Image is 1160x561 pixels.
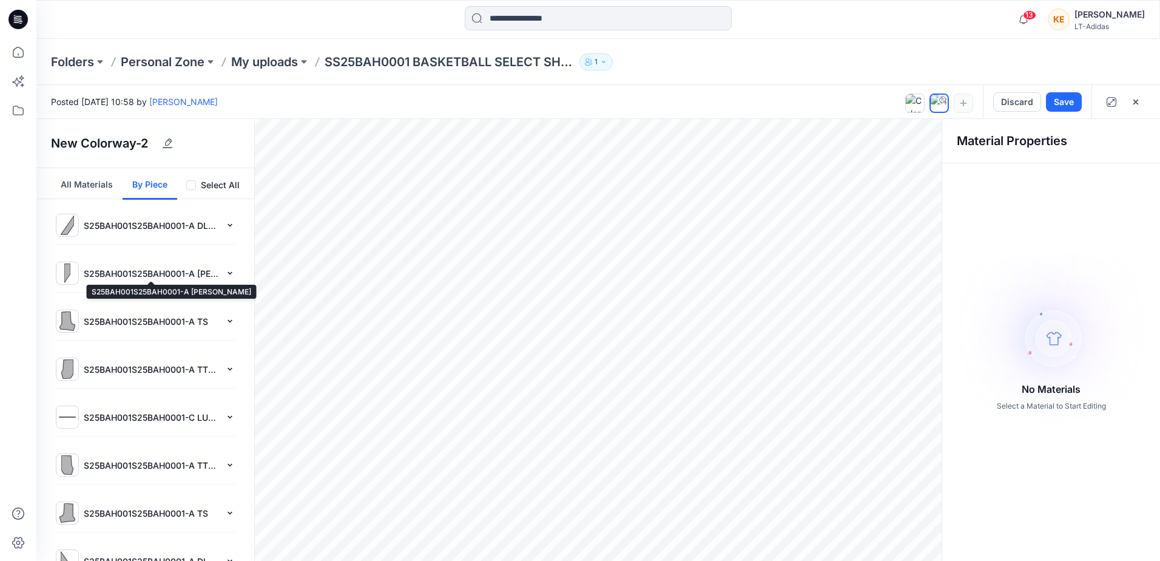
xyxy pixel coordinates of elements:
h4: Material Properties [957,134,1145,148]
label: Select All [201,178,240,192]
span: Posted [DATE] 10:58 by [51,95,218,108]
p: S25BAH001S25BAH0001-C LUGTR [84,411,220,424]
a: My uploads [231,53,298,70]
button: Save [1046,92,1082,112]
a: Folders [51,53,94,70]
button: Discard [993,92,1041,112]
p: S25BAH001S25BAH0001-A [PERSON_NAME] [84,267,220,280]
img: svg%3E [58,455,77,475]
img: New Colorway-2 [931,95,948,112]
div: KE [1048,8,1070,30]
div: [PERSON_NAME] [1074,7,1145,22]
a: Personal Zone [121,53,204,70]
p: S25BAH001S25BAH0001-A TTT-EN [84,459,220,472]
h5: No Materials [1022,382,1081,396]
button: By Piece [123,168,177,200]
button: All Materials [51,168,123,200]
p: SS25BAH0001 BASKETBALL SELECT SHORT [325,53,575,70]
p: S25BAH001S25BAH0001-A TTT-EN [84,363,220,376]
p: Select a Material to Start Editing [997,400,1106,413]
div: LT-Adidas [1074,22,1145,31]
h4: New Colorway-2 [51,136,148,151]
span: 13 [1023,10,1036,20]
img: svg%3E [58,503,77,523]
img: svg%3E [58,263,77,283]
p: S25BAH001S25BAH0001-A TS [84,315,220,328]
a: [PERSON_NAME] [149,97,218,107]
p: S25BAH001S25BAH0001-A TS [84,507,220,520]
p: 1 [595,55,598,69]
img: svg%3E [58,359,77,379]
img: svg%3E [58,311,77,331]
img: svg%3E [58,216,77,235]
p: S25BAH001S25BAH0001-A DLAING [84,219,220,232]
img: no-material-selected.png [945,254,1158,427]
img: svg%3E [58,407,77,427]
button: 1 [579,53,613,70]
